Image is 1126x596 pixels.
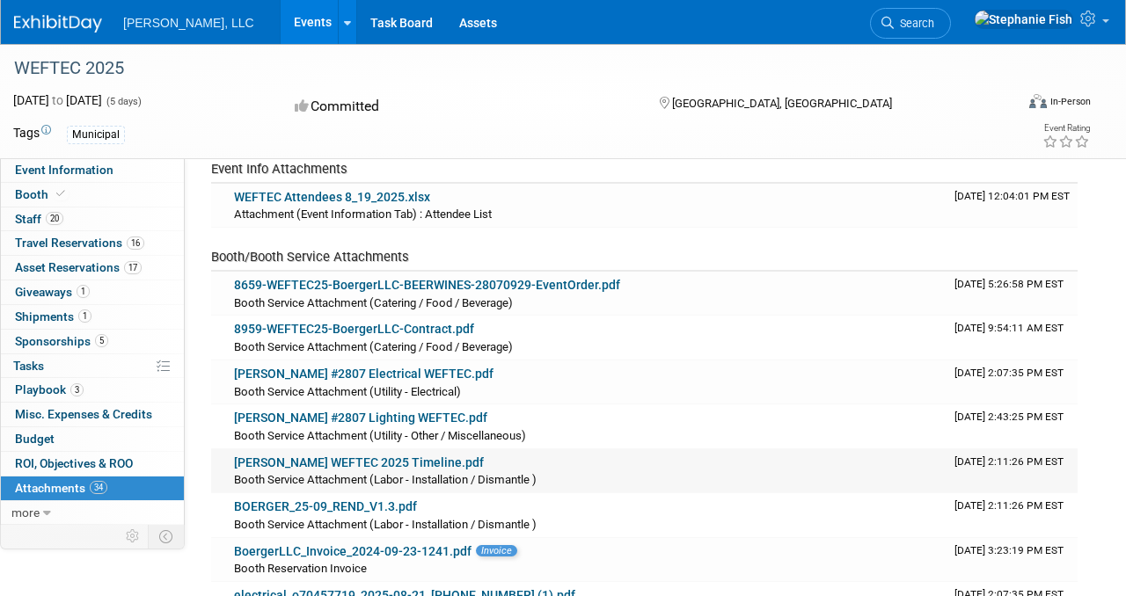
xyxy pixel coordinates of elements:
[954,367,1064,379] span: Upload Timestamp
[234,322,474,336] a: 8959-WEFTEC25-BoergerLLC-Contract.pdf
[947,404,1078,448] td: Upload Timestamp
[234,544,472,558] a: BoergerLLC_Invoice_2024-09-23-1241.pdf
[234,296,513,309] span: Booth Service Attachment (Catering / Food / Beverage)
[15,285,90,299] span: Giveaways
[46,212,63,225] span: 20
[13,124,51,144] td: Tags
[954,411,1064,423] span: Upload Timestamp
[947,493,1078,537] td: Upload Timestamp
[15,309,91,323] span: Shipments
[1,330,184,353] a: Sponsorships5
[1,354,184,378] a: Tasks
[1,476,184,500] a: Attachments34
[1042,124,1090,133] div: Event Rating
[1,280,184,304] a: Giveaways1
[15,260,142,274] span: Asset Reservations
[947,184,1078,228] td: Upload Timestamp
[95,334,108,347] span: 5
[1,183,184,207] a: Booth
[954,190,1070,202] span: Upload Timestamp
[672,97,892,110] span: [GEOGRAPHIC_DATA], [GEOGRAPHIC_DATA]
[11,505,40,520] span: more
[476,545,517,556] span: Invoice
[234,455,484,469] a: [PERSON_NAME] WEFTEC 2025 Timeline.pdf
[234,429,526,442] span: Booth Service Attachment (Utility - Other / Miscellaneous)
[118,525,149,548] td: Personalize Event Tab Strip
[1,427,184,451] a: Budget
[1,305,184,329] a: Shipments1
[211,249,409,265] span: Booth/Booth Service Attachments
[1,231,184,255] a: Travel Reservations16
[1,452,184,476] a: ROI, Objectives & ROO
[123,16,254,30] span: [PERSON_NAME], LLC
[8,53,998,84] div: WEFTEC 2025
[15,334,108,348] span: Sponsorships
[127,236,144,250] span: 16
[947,272,1078,316] td: Upload Timestamp
[13,93,102,107] span: [DATE] [DATE]
[1,158,184,182] a: Event Information
[15,163,113,177] span: Event Information
[954,322,1064,334] span: Upload Timestamp
[70,383,84,396] span: 3
[211,161,347,177] span: Event Info Attachments
[15,212,63,226] span: Staff
[15,456,133,470] span: ROI, Objectives & ROO
[954,278,1064,290] span: Upload Timestamp
[90,481,107,494] span: 34
[124,261,142,274] span: 17
[1,403,184,426] a: Misc. Expenses & Credits
[67,126,125,144] div: Municipal
[15,407,152,421] span: Misc. Expenses & Credits
[234,190,430,204] a: WEFTEC Attendees 8_19_2025.xlsx
[234,411,487,425] a: [PERSON_NAME] #2807 Lighting WEFTEC.pdf
[1,207,184,231] a: Staff20
[234,562,367,575] span: Booth Reservation Invoice
[1,378,184,402] a: Playbook3
[947,316,1078,360] td: Upload Timestamp
[234,385,461,398] span: Booth Service Attachment (Utility - Electrical)
[234,340,513,353] span: Booth Service Attachment (Catering / Food / Beverage)
[15,432,55,446] span: Budget
[234,367,494,381] a: [PERSON_NAME] #2807 Electrical WEFTEC.pdf
[15,236,144,250] span: Travel Reservations
[105,96,142,107] span: (5 days)
[947,449,1078,493] td: Upload Timestamp
[870,8,951,39] a: Search
[954,455,1064,468] span: Upload Timestamp
[15,382,84,396] span: Playbook
[1029,94,1047,108] img: Format-Inperson.png
[234,278,620,292] a: 8659-WEFTEC25-BoergerLLC-BEERWINES-28070929-EventOrder.pdf
[234,207,492,221] span: Attachment (Event Information Tab) : Attendee List
[974,10,1073,29] img: Stephanie Fish
[15,481,107,495] span: Attachments
[56,189,65,199] i: Booth reservation complete
[78,309,91,323] span: 1
[77,285,90,298] span: 1
[947,538,1078,582] td: Upload Timestamp
[947,360,1078,404] td: Upload Timestamp
[49,93,66,107] span: to
[14,15,102,33] img: ExhibitDay
[234,499,417,513] a: BOERGER_25-09_REND_V1.3.pdf
[933,91,1091,118] div: Event Format
[1049,95,1091,108] div: In-Person
[149,525,185,548] td: Toggle Event Tabs
[234,518,537,531] span: Booth Service Attachment (Labor - Installation / Dismantle )
[234,473,537,486] span: Booth Service Attachment (Labor - Installation / Dismantle )
[13,359,44,373] span: Tasks
[954,544,1064,556] span: Upload Timestamp
[15,187,69,201] span: Booth
[954,499,1064,512] span: Upload Timestamp
[289,91,631,122] div: Committed
[894,17,934,30] span: Search
[1,256,184,280] a: Asset Reservations17
[1,501,184,525] a: more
